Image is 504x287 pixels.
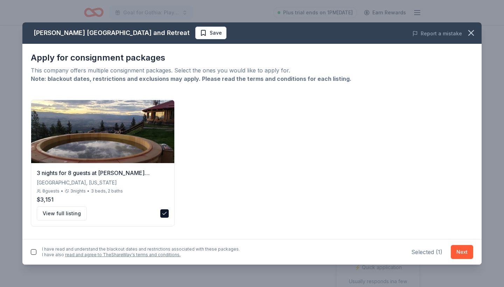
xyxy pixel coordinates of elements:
[91,188,123,194] div: 3 beds, 2 baths
[411,248,442,256] div: Selected ( 1 )
[37,169,169,177] div: 3 nights for 8 guests at [PERSON_NAME][GEOGRAPHIC_DATA]
[31,52,473,63] div: Apply for consignment packages
[42,246,240,258] div: I have read and understand the blackout dates and restrictions associated with these packages. I ...
[31,100,174,163] img: 3 nights for 8 guests at Downing Mountain Lodge
[31,75,473,83] div: Note: blackout dates, restrictions and exclusions may apply. Please read the terms and conditions...
[70,188,86,194] span: 3 nights
[37,195,169,204] div: $3,151
[31,66,473,75] div: This company offers multiple consignment packages. Select the ones you would like to apply for.
[87,188,90,194] div: •
[37,206,87,220] button: View full listing
[195,27,226,39] button: Save
[34,27,190,38] div: [PERSON_NAME] [GEOGRAPHIC_DATA] and Retreat
[61,188,63,194] div: •
[37,178,169,187] div: [GEOGRAPHIC_DATA], [US_STATE]
[412,29,462,38] button: Report a mistake
[42,188,59,194] span: 8 guests
[65,252,181,257] a: read and agree to TheShareWay's terms and conditions.
[451,245,473,259] button: Next
[210,29,222,37] span: Save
